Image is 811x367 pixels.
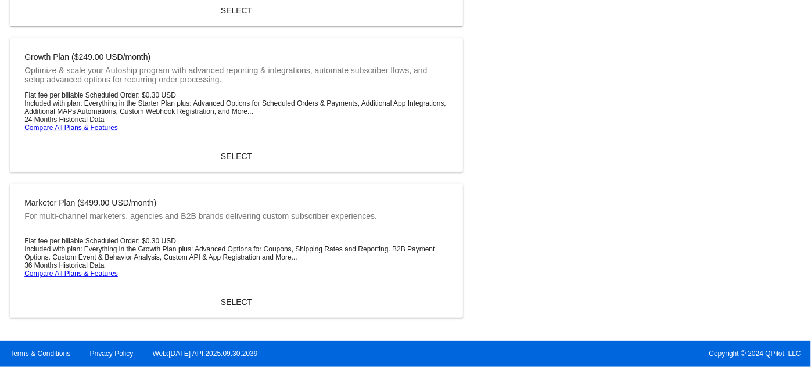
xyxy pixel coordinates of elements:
span: Copyright © 2024 QPilot, LLC [415,350,801,358]
mat-card-title: Growth Plan ($249.00 USD/month) [24,52,444,62]
button: SELECT [15,146,458,167]
a: Terms & Conditions [10,350,70,358]
li: 24 Months Historical Data [24,116,448,124]
span: SELECT [221,297,252,307]
a: Compare All Plans & Features [24,124,118,132]
mat-card-subtitle: For multi-channel marketers, agencies and B2B brands delivering custom subscriber experiences. [24,211,377,228]
li: Included with plan: Everything in the Growth Plan plus: Advanced Options for Coupons, Shipping Ra... [24,245,448,261]
a: Compare All Plans & Features [24,269,118,278]
mat-card-title: Marketer Plan ($499.00 USD/month) [24,198,377,207]
li: Flat fee per billable Scheduled Order: $0.30 USD [24,91,448,99]
span: SELECT [221,152,252,161]
li: Flat fee per billable Scheduled Order: $0.30 USD [24,237,448,245]
mat-card-subtitle: Optimize & scale your Autoship program with advanced reporting & integrations, automate subscribe... [24,66,444,82]
button: SELECT [15,292,458,312]
span: SELECT [221,6,252,15]
a: Privacy Policy [90,350,134,358]
a: Web:[DATE] API:2025.09.30.2039 [153,350,258,358]
li: Included with plan: Everything in the Starter Plan plus: Advanced Options for Scheduled Orders & ... [24,99,448,116]
li: 36 Months Historical Data [24,261,448,269]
